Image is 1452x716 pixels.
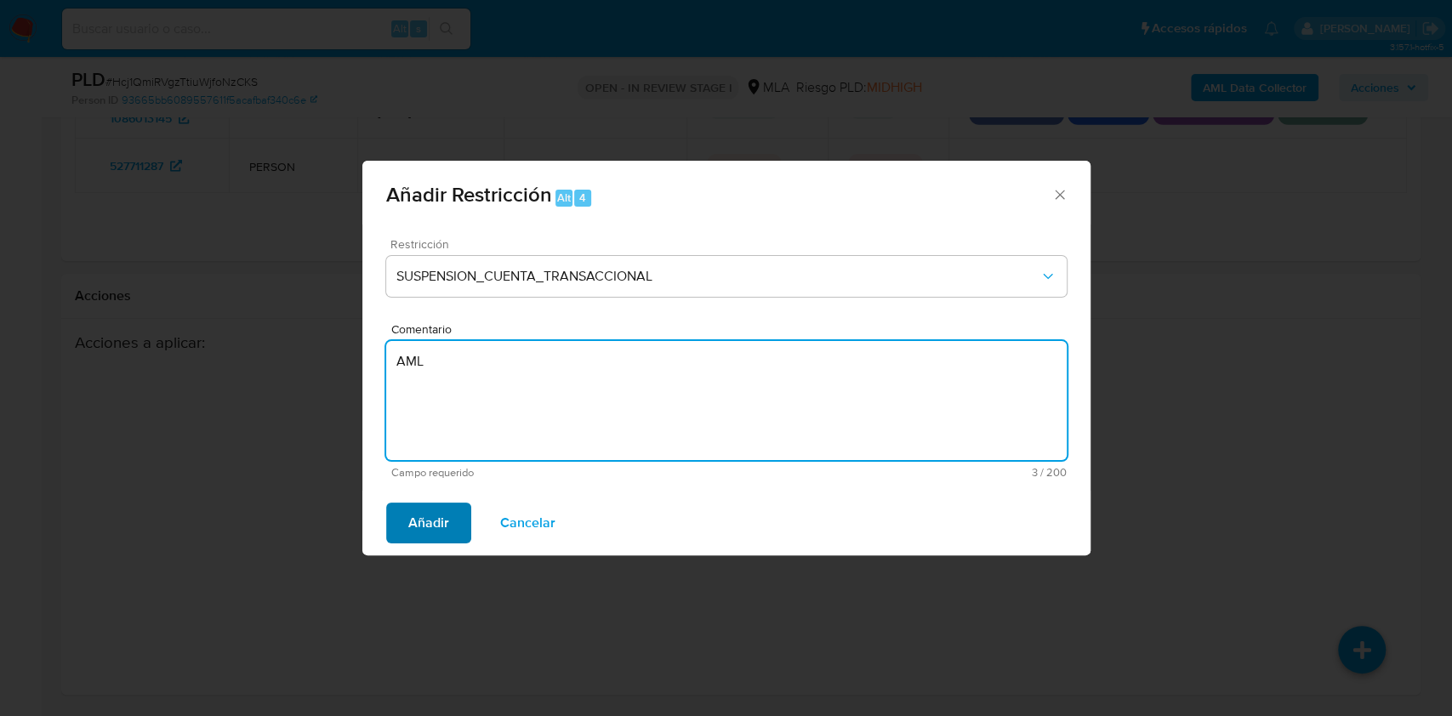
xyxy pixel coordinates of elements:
[391,467,729,479] span: Campo requerido
[386,256,1067,297] button: Restriction
[396,268,1039,285] span: SUSPENSION_CUENTA_TRANSACCIONAL
[386,503,471,543] button: Añadir
[1051,186,1067,202] button: Cerrar ventana
[729,467,1067,478] span: Máximo 200 caracteres
[390,238,1071,250] span: Restricción
[478,503,578,543] button: Cancelar
[557,190,571,206] span: Alt
[408,504,449,542] span: Añadir
[386,341,1067,460] textarea: AML
[500,504,555,542] span: Cancelar
[391,323,1072,336] span: Comentario
[386,179,552,209] span: Añadir Restricción
[579,190,586,206] span: 4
